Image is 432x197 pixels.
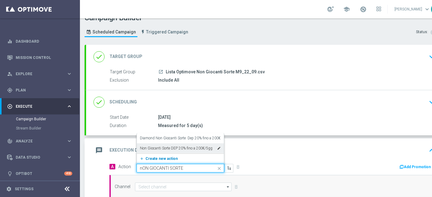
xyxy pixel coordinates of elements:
button: person_search Explore keyboard_arrow_right [7,71,73,76]
a: Mission Control [16,49,72,66]
div: Explore [7,71,66,77]
i: person_search [7,71,13,77]
a: Stream Builder [16,126,64,131]
a: Dashboard [16,33,72,49]
span: Execute [16,105,66,108]
i: keyboard_arrow_right [66,103,72,109]
button: lightbulb Optibot +10 [7,171,73,176]
button: play_circle_outline Execute keyboard_arrow_right [7,104,73,109]
h2: Execution Details [109,147,152,153]
label: Start Date [110,115,158,120]
a: Triggered Campaign [139,27,190,37]
i: message [93,145,105,156]
label: Duration [110,123,158,129]
div: Campaign Builder [16,114,79,124]
button: Mission Control [7,55,73,60]
label: Exclusion [110,78,158,83]
h2: Target Group [109,54,142,60]
i: done [93,97,105,108]
label: Diamond Non Giocanti Sorte Dep 20% fino a 200€ 6gg [140,136,228,141]
a: Scheduled Campaign [85,27,137,37]
div: Stream Builder [16,124,79,133]
i: done [93,51,105,62]
label: Non Giocanti Sorte DEP 20% fino a 200€/5gg [140,146,212,151]
button: gps_fixed Plan keyboard_arrow_right [7,88,73,93]
span: A [109,164,115,169]
i: edit [217,146,221,150]
div: Plan [7,87,66,93]
i: keyboard_arrow_right [66,71,72,77]
div: Optibot [7,165,72,182]
span: Lista Optimove Non Giocanti Sorte M9_22_09.csv [166,69,265,75]
span: Create new action [145,156,178,161]
span: Analyze [16,139,66,143]
label: Channel [115,184,130,189]
button: equalizer Dashboard [7,39,73,44]
button: track_changes Analyze keyboard_arrow_right [7,139,73,144]
input: Select channel [135,183,232,191]
div: Mission Control [7,49,72,66]
label: Target Group [110,69,158,75]
a: Optibot [16,165,64,182]
i: equalizer [7,39,13,44]
label: Action [118,164,131,169]
span: Explore [16,72,66,76]
i: launch [158,69,163,74]
i: play_circle_outline [7,104,13,109]
div: Analyze [7,138,66,144]
i: arrow_drop_down [225,183,231,191]
i: lightbulb [7,171,13,176]
div: Status: [416,29,428,35]
div: Non Giocanti Sorte DEP 20% fino a 200€/5gg [140,143,221,153]
i: keyboard_arrow_right [66,138,72,144]
a: Settings [15,187,34,191]
a: Campaign Builder [16,117,64,122]
span: Scheduled Campaign [93,29,136,35]
span: keyboard_arrow_down [424,6,430,13]
span: Plan [16,88,66,92]
a: [PERSON_NAME]keyboard_arrow_down [394,5,431,14]
i: keyboard_arrow_right [66,154,72,160]
button: add_newCreate new action [137,155,222,162]
ng-dropdown-panel: Options list [137,133,224,164]
div: +10 [64,172,72,176]
i: keyboard_arrow_right [66,87,72,93]
div: Data Studio [7,155,66,160]
span: Triggered Campaign [146,29,188,35]
span: school [343,6,350,13]
button: Data Studio keyboard_arrow_right [7,155,73,160]
span: Data Studio [16,156,66,159]
div: Dashboard [7,33,72,49]
i: add_new [140,156,145,161]
i: gps_fixed [7,87,13,93]
i: settings [6,186,12,192]
div: Execute [7,104,66,109]
i: track_changes [7,138,13,144]
h2: Scheduling [109,99,137,105]
div: Diamond Non Giocanti Sorte Dep 20% fino a 200€ 6gg [140,133,221,143]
